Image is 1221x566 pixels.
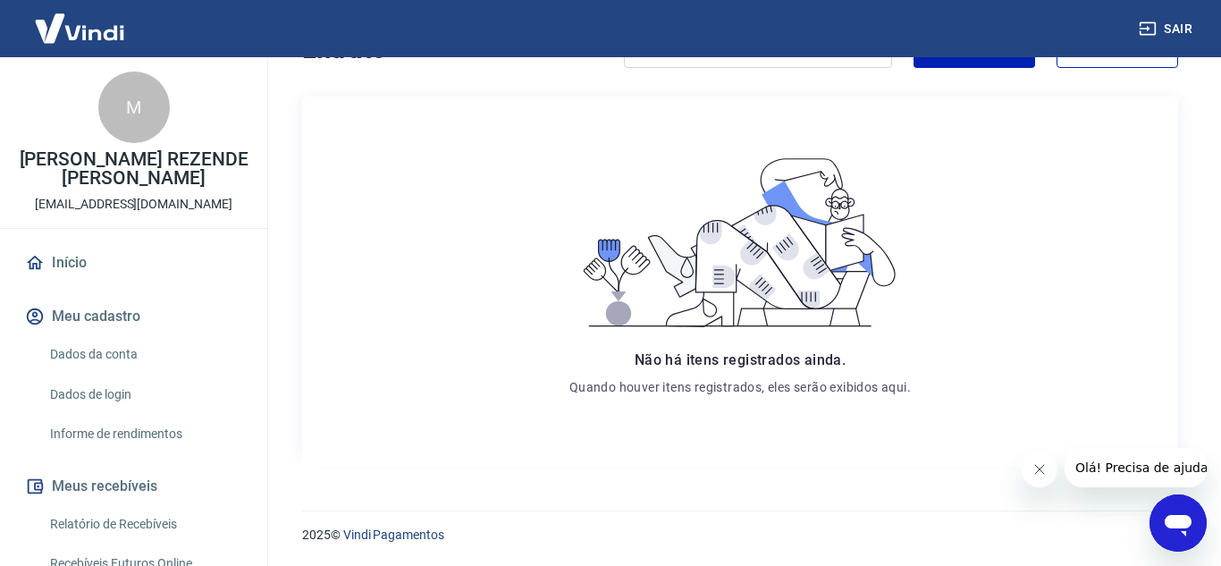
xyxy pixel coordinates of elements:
iframe: Botão para abrir a janela de mensagens [1149,494,1207,552]
div: M [98,72,170,143]
a: Informe de rendimentos [43,416,246,452]
p: Quando houver itens registrados, eles serão exibidos aqui. [569,378,911,396]
button: Meu cadastro [21,297,246,336]
iframe: Fechar mensagem [1022,452,1057,487]
iframe: Mensagem da empresa [1065,448,1207,487]
a: Dados de login [43,376,246,413]
button: Meus recebíveis [21,467,246,506]
a: Início [21,243,246,283]
p: [PERSON_NAME] REZENDE [PERSON_NAME] [14,150,253,188]
p: [EMAIL_ADDRESS][DOMAIN_NAME] [35,195,232,214]
span: Olá! Precisa de ajuda? [11,13,150,27]
span: Não há itens registrados ainda. [635,351,846,368]
a: Dados da conta [43,336,246,373]
img: Vindi [21,1,138,55]
p: 2025 © [302,526,1178,545]
button: Sair [1135,13,1200,46]
a: Vindi Pagamentos [343,528,444,542]
a: Relatório de Recebíveis [43,506,246,543]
